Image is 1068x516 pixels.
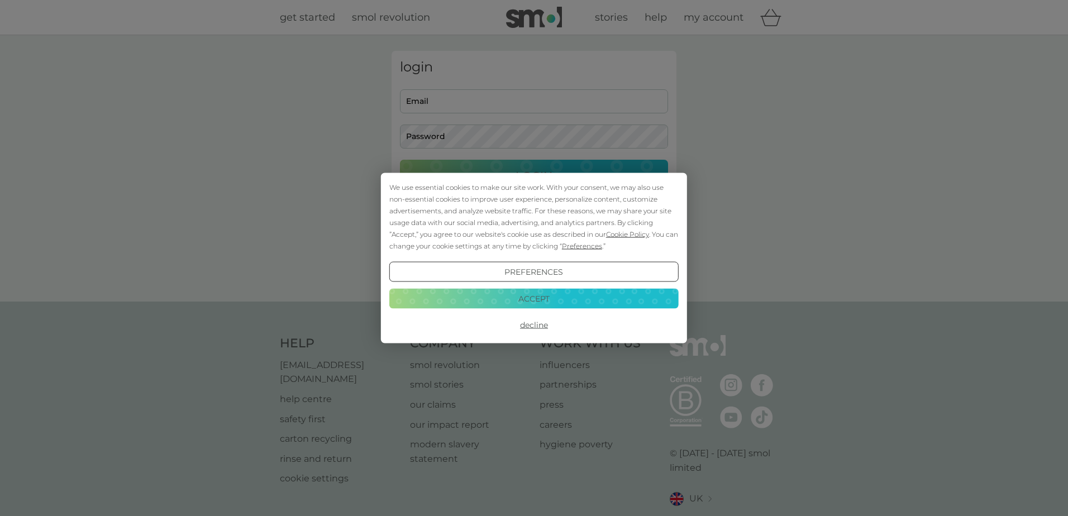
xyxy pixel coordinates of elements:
div: We use essential cookies to make our site work. With your consent, we may also use non-essential ... [389,181,679,252]
div: Cookie Consent Prompt [381,173,687,343]
button: Accept [389,288,679,308]
span: Preferences [562,242,602,250]
span: Cookie Policy [606,230,649,238]
button: Preferences [389,262,679,282]
button: Decline [389,315,679,335]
